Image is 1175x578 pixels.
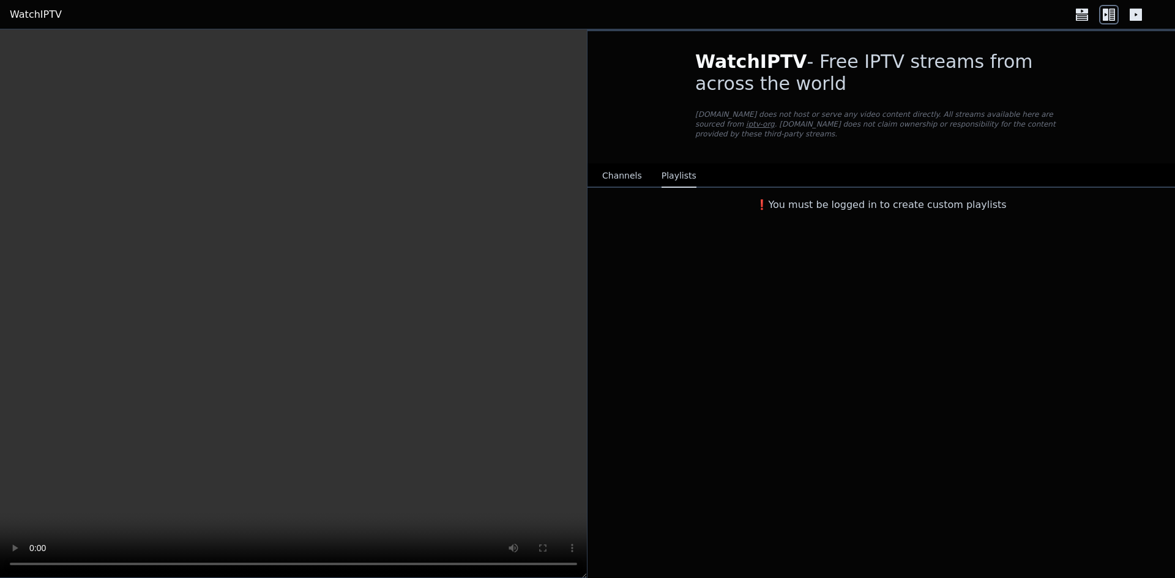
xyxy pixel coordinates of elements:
[602,165,642,188] button: Channels
[746,120,775,128] a: iptv-org
[676,198,1087,212] h3: ❗️You must be logged in to create custom playlists
[662,165,696,188] button: Playlists
[695,109,1067,139] p: [DOMAIN_NAME] does not host or serve any video content directly. All streams available here are s...
[10,7,62,22] a: WatchIPTV
[695,51,1067,95] h1: - Free IPTV streams from across the world
[695,51,807,72] span: WatchIPTV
